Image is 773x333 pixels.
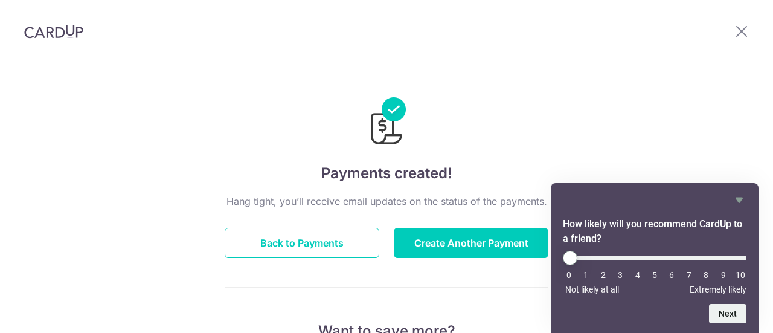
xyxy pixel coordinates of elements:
h4: Payments created! [225,163,548,184]
li: 10 [734,270,746,280]
li: 6 [666,270,678,280]
p: Hang tight, you’ll receive email updates on the status of the payments. [225,194,548,209]
li: 0 [563,270,575,280]
button: Create Another Payment [394,228,548,258]
li: 5 [649,270,661,280]
button: Next question [709,304,746,323]
h2: How likely will you recommend CardUp to a friend? Select an option from 0 to 10, with 0 being Not... [563,217,746,246]
li: 9 [717,270,730,280]
img: CardUp [24,24,83,39]
button: Hide survey [732,193,746,207]
li: 2 [597,270,609,280]
li: 3 [614,270,626,280]
li: 7 [683,270,695,280]
div: How likely will you recommend CardUp to a friend? Select an option from 0 to 10, with 0 being Not... [563,193,746,323]
li: 4 [632,270,644,280]
span: Extremely likely [690,285,746,294]
li: 8 [700,270,712,280]
button: Back to Payments [225,228,379,258]
img: Payments [367,97,406,148]
li: 1 [580,270,592,280]
span: Not likely at all [565,285,619,294]
div: How likely will you recommend CardUp to a friend? Select an option from 0 to 10, with 0 being Not... [563,251,746,294]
